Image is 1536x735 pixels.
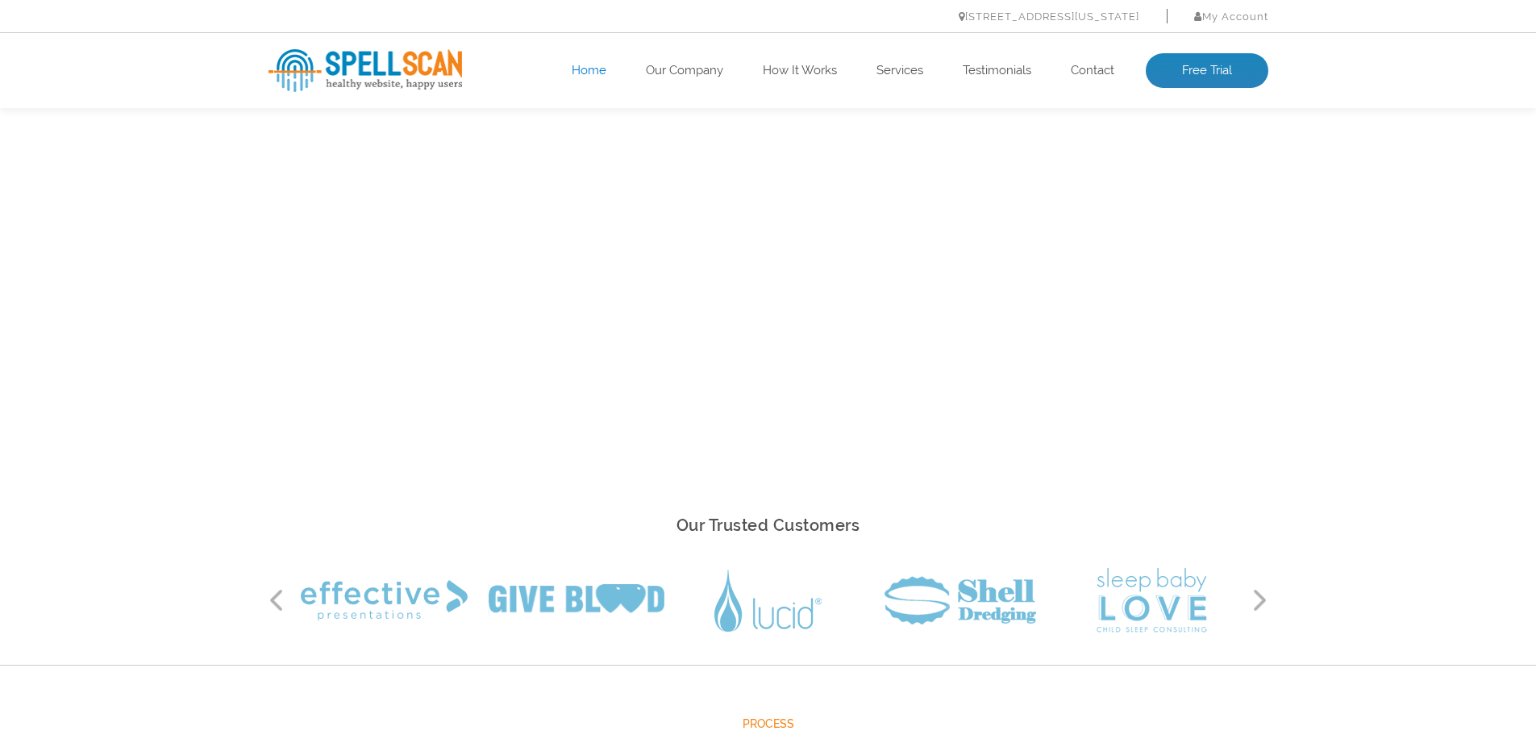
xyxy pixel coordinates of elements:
button: Previous [268,588,285,612]
img: Lucid [714,570,822,632]
img: Shell Dredging [885,576,1036,624]
img: Give Blood [489,584,664,616]
img: Effective [301,580,468,620]
button: Next [1252,588,1268,612]
h2: Our Trusted Customers [268,512,1268,540]
span: Process [268,714,1268,734]
img: Sleep Baby Love [1097,568,1207,633]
